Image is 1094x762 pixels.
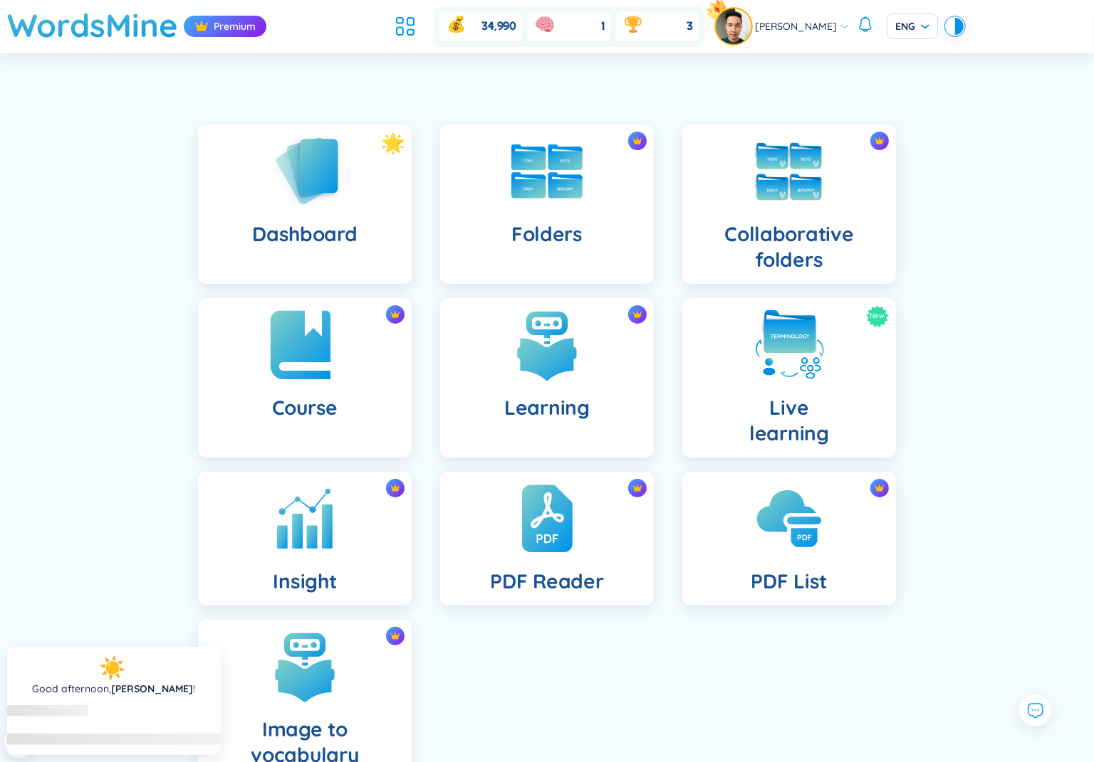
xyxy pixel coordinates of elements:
[668,472,910,605] a: crown iconPDF List
[601,18,605,34] span: 1
[33,682,112,695] span: Good afternoon ,
[390,309,400,319] img: crown icon
[426,298,668,457] a: crown iconLearning
[38,83,50,94] img: tab_domain_overview_orange.svg
[870,305,885,327] span: New
[252,221,357,247] h4: Dashboard
[142,83,153,94] img: tab_keywords_by_traffic_grey.svg
[751,568,828,594] h4: PDF List
[694,221,885,272] h4: Collaborative folders
[895,19,929,33] span: ENG
[54,84,127,93] div: Domain Overview
[481,18,516,34] span: 34,990
[632,136,642,146] img: crown icon
[426,125,668,284] a: crown iconFolders
[184,472,426,605] a: crown iconInsight
[668,125,910,284] a: crown iconCollaborative folders
[37,37,157,48] div: Domain: [DOMAIN_NAME]
[23,23,34,34] img: logo_orange.svg
[632,483,642,493] img: crown icon
[23,37,34,48] img: website_grey.svg
[40,23,70,34] div: v 4.0.25
[687,18,693,34] span: 3
[716,9,751,44] img: avatar
[194,19,209,33] img: crown icon
[490,568,603,594] h4: PDF Reader
[511,221,583,247] h4: Folders
[184,125,426,284] a: Dashboard
[273,568,336,594] h4: Insight
[184,16,266,37] div: Premium
[157,84,240,93] div: Keywords by Traffic
[272,395,338,420] h4: Course
[504,395,590,420] h4: Learning
[390,631,400,641] img: crown icon
[33,681,196,697] div: !
[112,682,194,695] a: [PERSON_NAME]
[184,298,426,457] a: crown iconCourse
[755,18,837,34] span: [PERSON_NAME]
[390,483,400,493] img: crown icon
[875,136,885,146] img: crown icon
[668,298,910,457] a: NewLivelearning
[875,483,885,493] img: crown icon
[716,9,755,44] a: avatarpro
[426,472,668,605] a: crown iconPDF Reader
[749,395,829,446] h4: Live learning
[632,309,642,319] img: crown icon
